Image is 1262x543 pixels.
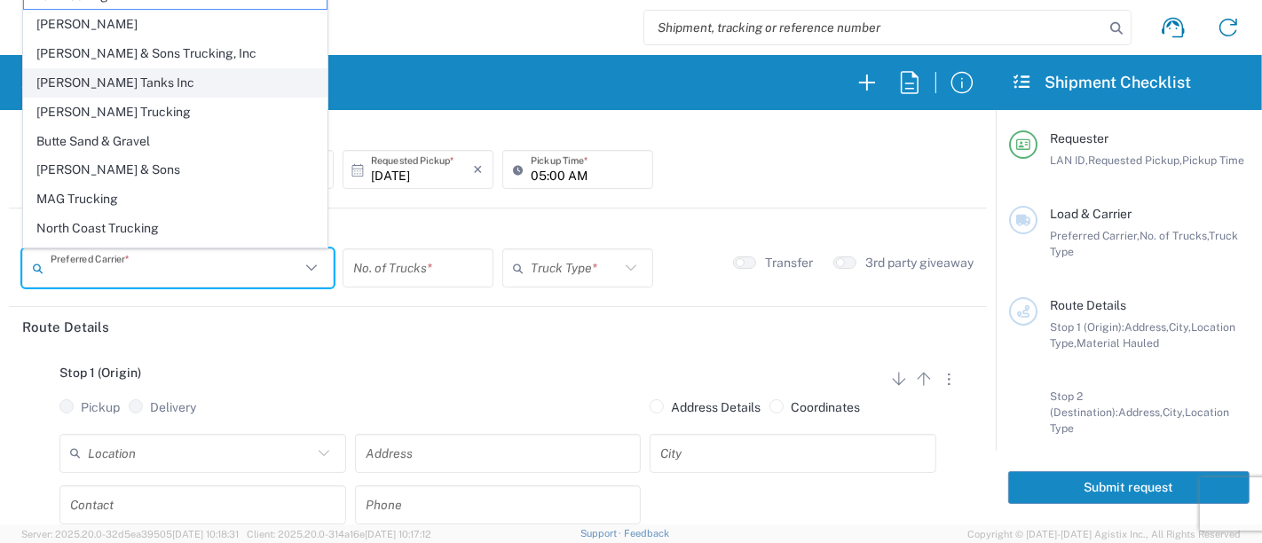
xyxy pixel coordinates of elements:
label: Address Details [650,399,761,415]
span: Route Details [1050,298,1126,312]
span: City, [1163,405,1185,419]
span: Requester [1050,131,1108,146]
span: Butte Sand & Gravel [24,128,327,155]
span: Copyright © [DATE]-[DATE] Agistix Inc., All Rights Reserved [967,526,1241,542]
span: [DATE] 10:18:31 [172,529,239,539]
label: Coordinates [769,399,860,415]
span: Northstate Aggregate [24,244,327,271]
span: Address, [1118,405,1163,419]
span: Stop 1 (Origin) [59,366,141,380]
span: North Coast Trucking [24,215,327,242]
span: MAG Trucking [24,185,327,213]
h2: Shipment Checklist [1012,72,1191,93]
a: Feedback [624,528,669,539]
span: Client: 2025.20.0-314a16e [247,529,431,539]
span: LAN ID, [1050,153,1088,167]
span: Stop 1 (Origin): [1050,320,1124,334]
a: Support [580,528,625,539]
span: City, [1169,320,1191,334]
label: 3rd party giveaway [865,255,974,271]
span: Address, [1124,320,1169,334]
h2: Route Details [22,319,109,336]
span: Pickup Time [1182,153,1244,167]
i: × [473,155,483,184]
span: Load & Carrier [1050,207,1132,221]
span: Stop 2 (Destination): [1050,390,1118,419]
button: Submit request [1008,471,1250,504]
span: Server: 2025.20.0-32d5ea39505 [21,529,239,539]
span: [DATE] 10:17:12 [365,529,431,539]
input: Shipment, tracking or reference number [644,11,1104,44]
span: Preferred Carrier, [1050,229,1140,242]
span: Material Hauled [1077,336,1159,350]
label: Transfer [765,255,814,271]
span: No. of Trucks, [1140,229,1209,242]
span: Requested Pickup, [1088,153,1182,167]
span: [PERSON_NAME] Trucking [24,98,327,126]
span: [PERSON_NAME] & Sons [24,156,327,184]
